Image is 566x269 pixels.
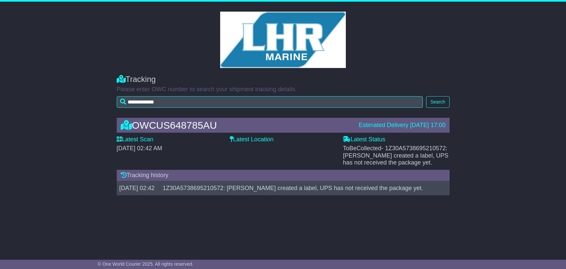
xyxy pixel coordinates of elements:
[117,86,450,93] p: Please enter OWC number to search your shipment tracking details.
[359,122,446,129] div: Estimated Delivery [DATE] 17:00
[117,145,162,152] span: [DATE] 02:42 AM
[117,136,154,143] label: Latest Scan
[160,181,444,196] td: 1Z30A5738695210572: [PERSON_NAME] created a label, UPS has not received the package yet.
[117,75,450,84] div: Tracking
[117,120,355,131] div: OWCUS648785AU
[230,136,274,143] label: Latest Location
[426,96,449,108] button: Search
[343,145,448,166] span: - 1Z30A5738695210572: [PERSON_NAME] created a label, UPS has not received the package yet.
[343,145,448,166] span: ToBeCollected
[98,261,194,267] span: © One World Courier 2025. All rights reserved.
[117,170,450,181] div: Tracking history
[220,12,346,68] img: GetCustomerLogo
[343,136,385,143] label: Latest Status
[117,181,160,196] td: [DATE] 02:42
